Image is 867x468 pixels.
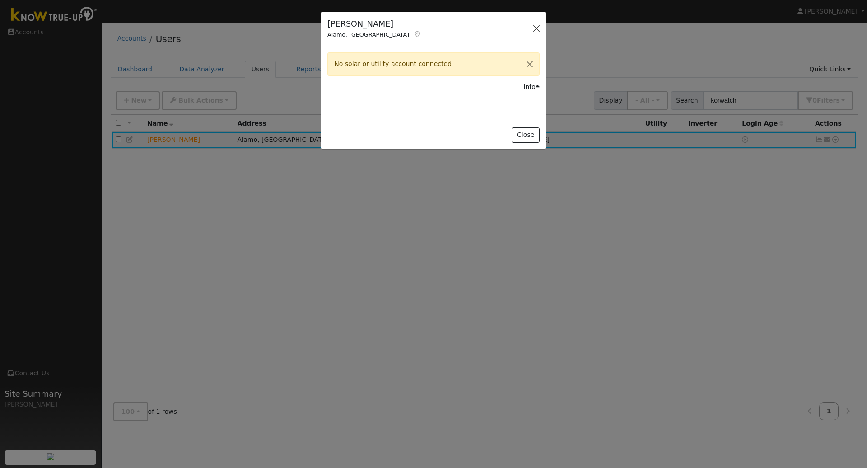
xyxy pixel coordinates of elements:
div: No solar or utility account connected [327,52,540,75]
div: Info [523,82,540,92]
button: Close [520,53,539,75]
span: Alamo, [GEOGRAPHIC_DATA] [327,31,409,38]
button: Close [512,127,539,143]
a: Map [414,31,422,38]
h5: [PERSON_NAME] [327,18,422,30]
